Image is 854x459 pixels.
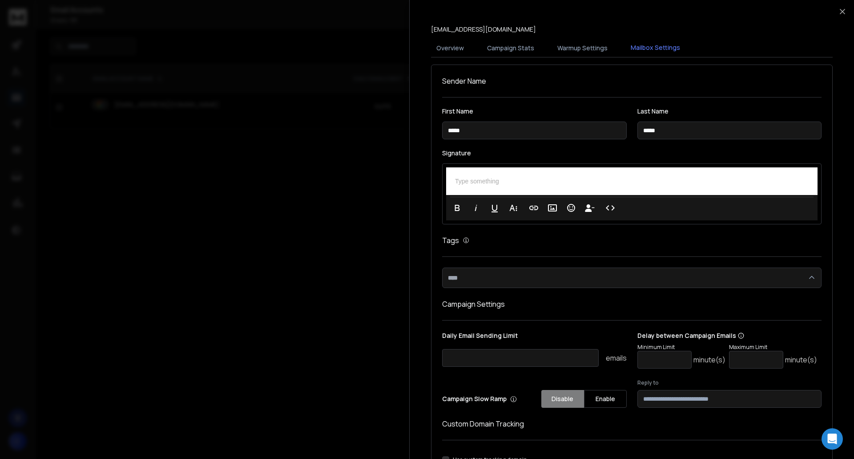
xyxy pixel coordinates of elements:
[541,390,584,408] button: Disable
[584,390,627,408] button: Enable
[637,108,822,114] label: Last Name
[442,108,627,114] label: First Name
[486,199,503,217] button: Underline (Ctrl+U)
[552,38,613,58] button: Warmup Settings
[637,331,817,340] p: Delay between Campaign Emails
[442,299,822,309] h1: Campaign Settings
[544,199,561,217] button: Insert Image (Ctrl+P)
[606,353,627,363] p: emails
[525,199,542,217] button: Insert Link (Ctrl+K)
[442,76,822,86] h1: Sender Name
[442,418,822,429] h1: Custom Domain Tracking
[625,38,685,58] button: Mailbox Settings
[581,199,598,217] button: Insert Unsubscribe Link
[785,354,817,365] p: minute(s)
[442,235,459,246] h1: Tags
[505,199,522,217] button: More Text
[467,199,484,217] button: Italic (Ctrl+I)
[602,199,619,217] button: Code View
[637,344,725,351] p: Minimum Limit
[442,331,627,344] p: Daily Email Sending Limit
[442,150,822,156] label: Signature
[431,38,469,58] button: Overview
[563,199,580,217] button: Emoticons
[693,354,725,365] p: minute(s)
[822,428,843,450] div: Open Intercom Messenger
[431,25,536,34] p: [EMAIL_ADDRESS][DOMAIN_NAME]
[637,379,822,386] label: Reply to
[729,344,817,351] p: Maximum Limit
[449,199,466,217] button: Bold (Ctrl+B)
[442,394,517,403] p: Campaign Slow Ramp
[482,38,540,58] button: Campaign Stats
